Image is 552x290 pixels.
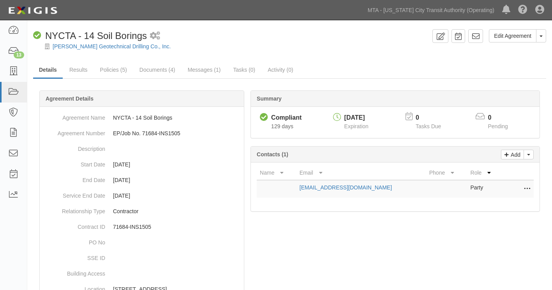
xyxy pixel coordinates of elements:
dt: Relationship Type [43,203,105,215]
dd: EP/Job No. 71684-INS1505 [43,126,241,141]
span: Tasks Due [416,123,441,129]
p: 71684-INS1505 [113,223,241,231]
i: Help Center - Complianz [518,5,527,15]
a: Details [33,62,63,79]
i: Compliant [260,113,268,122]
dt: Description [43,141,105,153]
span: Since 06/02/2025 [271,123,293,129]
i: Compliant [33,32,41,40]
span: NYCTA - 14 Soil Borings [45,30,147,41]
a: MTA - [US_STATE] City Transit Authority (Operating) [364,2,498,18]
dt: Building Access [43,266,105,278]
a: [PERSON_NAME] Geotechnical Drilling Co., Inc. [53,43,171,50]
td: Party [467,180,503,198]
a: Policies (5) [94,62,133,78]
span: Pending [488,123,508,129]
img: logo-5460c22ac91f19d4615b14bd174203de0afe785f0fc80cf4dbbc73dc1793850b.png [6,4,60,18]
dt: End Date [43,172,105,184]
div: [DATE] [344,113,369,122]
div: NYCTA - 14 Soil Borings [33,29,147,42]
div: 13 [14,51,24,58]
th: Name [257,166,296,180]
dt: Agreement Number [43,126,105,137]
dd: [DATE] [43,172,241,188]
a: Documents (4) [134,62,181,78]
a: Add [501,150,524,159]
i: 1 scheduled workflow [150,32,160,40]
b: Summary [257,95,282,102]
p: Add [509,150,520,159]
a: Results [63,62,93,78]
dt: Agreement Name [43,110,105,122]
dt: Service End Date [43,188,105,200]
b: Agreement Details [46,95,93,102]
div: Compliant [271,113,302,122]
dt: Start Date [43,157,105,168]
th: Phone [426,166,467,180]
span: Expiration [344,123,369,129]
a: [EMAIL_ADDRESS][DOMAIN_NAME] [300,184,392,191]
b: Contacts (1) [257,151,288,157]
dd: NYCTA - 14 Soil Borings [43,110,241,126]
p: 0 [416,113,451,122]
dt: SSE ID [43,250,105,262]
p: 0 [488,113,518,122]
dd: [DATE] [43,188,241,203]
a: Tasks (0) [227,62,261,78]
dt: PO No [43,235,105,246]
th: Email [296,166,426,180]
dd: Contractor [43,203,241,219]
a: Edit Agreement [489,29,536,42]
a: Messages (1) [182,62,227,78]
dt: Contract ID [43,219,105,231]
th: Role [467,166,503,180]
dd: [DATE] [43,157,241,172]
a: Activity (0) [262,62,299,78]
